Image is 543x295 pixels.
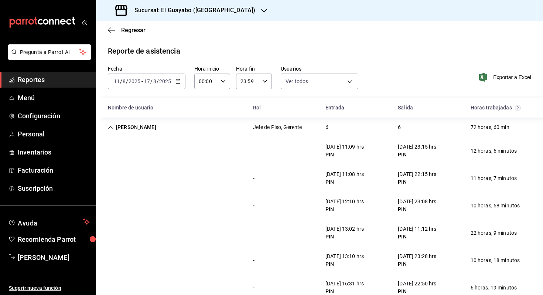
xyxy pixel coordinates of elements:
div: Cell [392,167,442,189]
span: Suscripción [18,183,90,193]
div: Cell [102,148,114,154]
div: PIN [398,233,436,241]
div: Cell [102,121,162,134]
span: / [126,78,128,84]
div: - [253,229,255,237]
span: Menú [18,93,90,103]
div: Cell [465,172,523,185]
button: open_drawer_menu [81,19,87,25]
span: Facturación [18,165,90,175]
button: Pregunta a Parrot AI [8,44,91,60]
div: [DATE] 16:31 hrs [325,280,364,288]
div: Reporte de asistencia [108,45,180,57]
input: -- [113,78,120,84]
div: Cell [247,144,260,158]
span: Inventarios [18,147,90,157]
span: / [150,78,153,84]
div: Row [96,137,543,165]
div: PIN [325,233,364,241]
div: Cell [392,250,442,271]
div: PIN [325,260,364,268]
div: - [253,147,255,155]
div: Cell [102,257,114,263]
div: Cell [392,121,407,134]
span: / [157,78,159,84]
div: - [253,284,255,292]
input: -- [144,78,150,84]
div: HeadCell [247,101,320,115]
div: Cell [247,226,260,240]
div: [DATE] 23:08 hrs [398,198,436,206]
span: - [141,78,143,84]
div: HeadCell [392,101,464,115]
div: [DATE] 13:10 hrs [325,252,364,260]
div: Cell [247,172,260,185]
div: Head [96,98,543,118]
div: Cell [320,167,370,189]
div: Row [96,247,543,274]
div: PIN [325,151,364,159]
div: Cell [320,121,334,134]
div: HeadCell [102,101,247,115]
label: Hora inicio [194,66,230,71]
div: Cell [320,250,370,271]
div: [DATE] 11:09 hrs [325,143,364,151]
div: Cell [247,199,260,213]
div: Cell [465,144,523,158]
span: Pregunta a Parrot AI [20,48,79,56]
div: Cell [392,222,442,244]
div: Cell [465,226,523,240]
div: Cell [102,175,114,181]
div: - [253,202,255,210]
span: Configuración [18,111,90,121]
input: ---- [159,78,171,84]
div: Cell [392,140,442,162]
h3: Sucursal: El Guayabo ([GEOGRAPHIC_DATA]) [129,6,255,15]
div: Cell [102,203,114,208]
div: [DATE] 22:15 hrs [398,170,436,178]
div: PIN [398,151,436,159]
div: Cell [465,254,526,267]
a: Pregunta a Parrot AI [5,54,91,61]
div: [DATE] 11:08 hrs [325,170,364,178]
div: Row [96,192,543,219]
div: [DATE] 12:10 hrs [325,198,364,206]
span: Sugerir nueva función [9,284,90,292]
input: -- [122,78,126,84]
svg: El total de horas trabajadas por usuario es el resultado de la suma redondeada del registro de ho... [515,105,521,111]
div: HeadCell [320,101,392,115]
div: Row [96,165,543,192]
div: PIN [325,178,364,186]
div: Jefe de Piso, Gerente [253,123,302,131]
div: Cell [320,195,370,216]
label: Usuarios [281,66,358,71]
div: [DATE] 23:15 hrs [398,143,436,151]
div: PIN [398,260,436,268]
div: [DATE] 23:28 hrs [398,252,436,260]
button: Regresar [108,27,146,34]
span: / [120,78,122,84]
button: Exportar a Excel [481,73,531,82]
div: Cell [247,254,260,267]
div: PIN [325,206,364,213]
div: Cell [320,222,370,244]
div: Cell [465,199,526,213]
div: Cell [102,285,114,291]
div: PIN [398,206,436,213]
div: PIN [398,178,436,186]
label: Fecha [108,66,185,71]
div: Cell [102,230,114,236]
span: Regresar [121,27,146,34]
div: Cell [465,281,523,295]
input: -- [153,78,157,84]
label: Hora fin [236,66,272,71]
div: HeadCell [465,101,537,115]
div: Row [96,219,543,247]
div: [DATE] 11:12 hrs [398,225,436,233]
div: - [253,257,255,264]
span: Recomienda Parrot [18,234,90,244]
div: Cell [247,121,308,134]
span: Personal [18,129,90,139]
span: Reportes [18,75,90,85]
